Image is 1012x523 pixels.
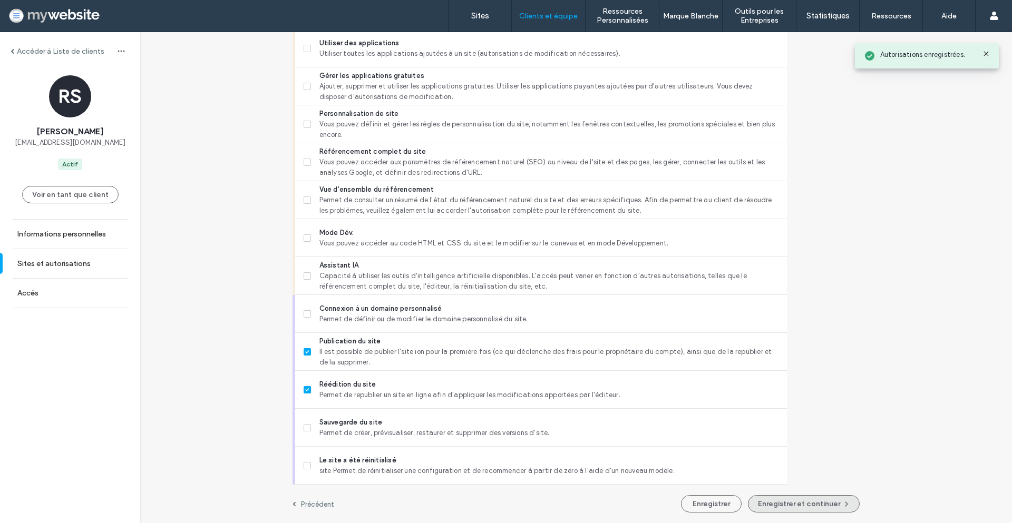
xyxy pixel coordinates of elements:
div: RS [49,75,91,117]
span: site Permet de réinitialiser une configuration et de recommencer à partir de zéro à l'aide d'un n... [319,466,779,476]
span: [PERSON_NAME] [37,126,103,137]
button: Enregistrer [681,495,742,512]
span: Référencement complet du site [319,146,779,157]
label: Ressources [871,12,911,21]
span: Permet de consulter un résumé de l'état du référencement naturel du site et des erreurs spécifiqu... [319,195,779,216]
span: Utiliser toutes les applications ajoutées à un site (autorisations de modification nécessaires). [319,48,779,59]
span: Personnalisation de site [319,108,779,119]
button: Enregistrer et continuer [748,495,860,512]
label: Statistiques [806,11,850,21]
span: Ajouter, supprimer et utiliser les applications gratuites. Utiliser les applications payantes ajo... [319,81,779,102]
label: Informations personnelles [17,230,106,239]
span: Vous pouvez définir et gérer les règles de personnalisation du site, notamment les fenêtres conte... [319,119,779,140]
label: Accès [17,289,38,298]
span: Aiuto [23,7,48,17]
div: Actif [62,160,78,169]
span: Gérer les applications gratuites [319,71,779,81]
span: Connexion à un domaine personnalisé [319,303,779,314]
span: Sauvegarde du site [319,417,779,428]
span: Vous pouvez accéder aux paramètres de référencement naturel (SEO) au niveau de l'site et des page... [319,157,779,178]
label: Outils pour les Entreprises [723,7,796,25]
span: Autorisations enregistrées. [880,50,965,60]
span: Il est possible de publier l'site ion pour la première fois (ce qui déclenche des frais pour le p... [319,347,779,368]
label: Aide [941,12,957,21]
span: Le site a été réinitialisé [319,455,779,466]
span: Mode Dév. [319,228,779,238]
span: Capacité à utiliser les outils d'intelligence artificielle disponibles. L'accès peut varier en fo... [319,271,779,292]
a: Précédent [293,500,334,508]
span: Utiliser des applications [319,38,779,48]
label: Sites et autorisations [17,259,91,268]
label: Précédent [301,500,334,508]
label: Marque Blanche [663,12,718,21]
label: Sites [471,11,489,21]
span: Vue d'ensemble du référencement [319,184,779,195]
span: Vous pouvez accéder au code HTML et CSS du site et le modifier sur le canevas et en mode Développ... [319,238,779,249]
label: Accéder à Liste de clients [17,47,104,56]
span: Réédition du site [319,379,779,390]
span: Publication du site [319,336,779,347]
span: Permet de définir ou de modifier le domaine personnalisé du site. [319,314,779,324]
span: Assistant IA [319,260,779,271]
span: Permet de republier un site en ligne afin d'appliquer les modifications apportées par l'éditeur. [319,390,779,400]
label: Ressources Personnalisées [586,7,659,25]
span: [EMAIL_ADDRESS][DOMAIN_NAME] [15,137,125,148]
button: Voir en tant que client [22,186,119,203]
label: Clients et équipe [519,12,578,21]
span: Permet de créer, prévisualiser, restaurer et supprimer des versions d'site. [319,428,779,438]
